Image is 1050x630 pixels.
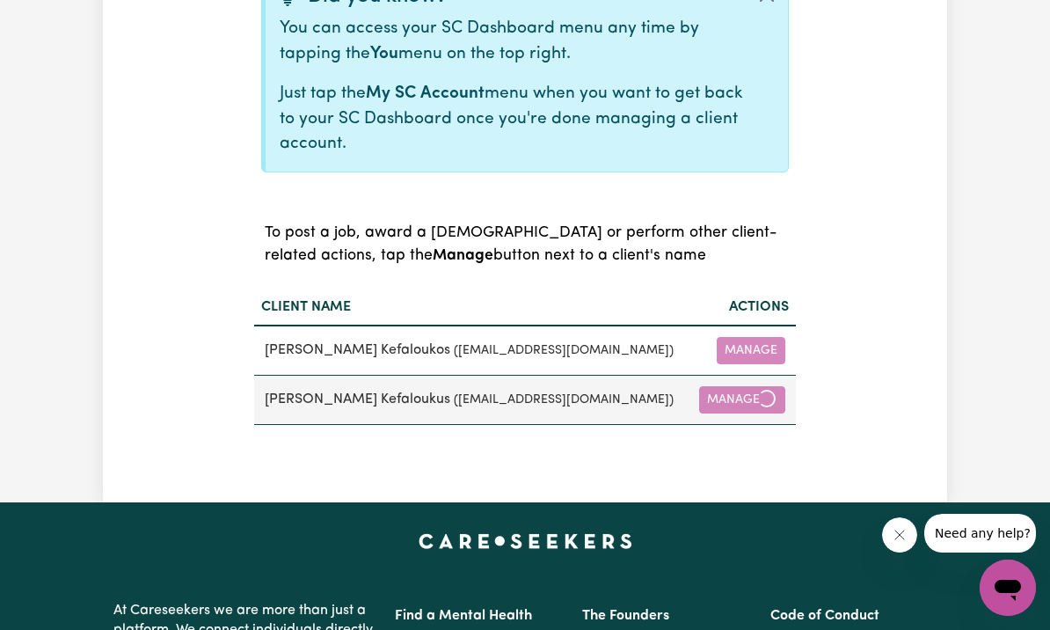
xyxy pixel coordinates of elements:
[254,289,688,326] th: Client name
[254,201,796,289] caption: To post a job, award a [DEMOGRAPHIC_DATA] or perform other client-related actions, tap the button...
[433,248,493,263] b: Manage
[688,289,796,326] th: Actions
[366,85,485,102] b: My SC Account
[254,375,688,424] td: [PERSON_NAME] Kefaloukus
[280,82,746,157] p: Just tap the menu when you want to get back to your SC Dashboard once you're done managing a clie...
[924,514,1036,553] iframe: Message from company
[280,17,746,68] p: You can access your SC Dashboard menu any time by tapping the menu on the top right.
[770,609,879,623] a: Code of Conduct
[454,393,674,407] small: ( [EMAIL_ADDRESS][DOMAIN_NAME] )
[980,560,1036,616] iframe: Button to launch messaging window
[882,517,917,553] iframe: Close message
[454,344,674,357] small: ( [EMAIL_ADDRESS][DOMAIN_NAME] )
[419,534,632,548] a: Careseekers home page
[582,609,669,623] a: The Founders
[370,46,398,62] b: You
[254,326,688,376] td: [PERSON_NAME] Kefaloukos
